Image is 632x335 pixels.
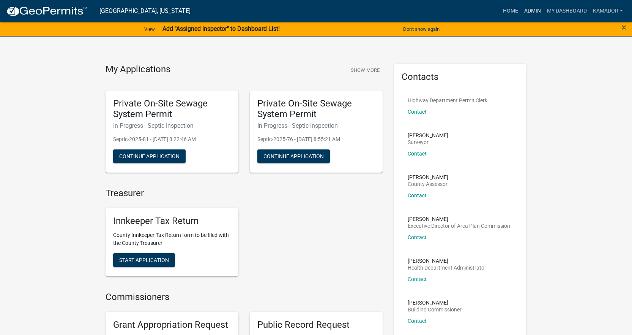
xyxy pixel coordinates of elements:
p: County Assessor [408,181,448,187]
p: [PERSON_NAME] [408,216,510,222]
h4: Treasurer [106,188,383,199]
p: [PERSON_NAME] [408,133,448,138]
a: Contact [408,151,427,157]
p: Executive Director of Area Plan Commission [408,223,510,229]
a: My Dashboard [544,4,590,18]
a: View [141,23,158,35]
h5: Private On-Site Sewage System Permit [113,98,231,120]
a: Home [500,4,521,18]
a: Contact [408,192,427,198]
button: Close [621,23,626,32]
span: × [621,22,626,33]
h6: In Progress - Septic Inspection [257,122,375,129]
p: Building Commissioner [408,307,462,312]
a: Contact [408,234,427,240]
a: Contact [408,276,427,282]
button: Start Application [113,253,175,267]
button: Continue Application [257,149,330,163]
p: Highway Department Permit Clerk [408,98,487,103]
p: Septic-2025-76 - [DATE] 8:55:21 AM [257,135,375,143]
button: Don't show again [400,23,443,35]
p: Septic-2025-81 - [DATE] 8:22:46 AM [113,135,231,143]
h5: Contacts [402,71,519,83]
button: Continue Application [113,149,186,163]
h5: Private On-Site Sewage System Permit [257,98,375,120]
a: Kamador [590,4,626,18]
h4: My Applications [106,64,170,75]
a: Contact [408,109,427,115]
a: Admin [521,4,544,18]
h6: In Progress - Septic Inspection [113,122,231,129]
p: County Innkeeper Tax Return form to be filed with the County Treasurer [113,231,231,247]
button: Show More [348,64,383,76]
h5: Grant Appropriation Request [113,319,231,330]
p: Surveyor [408,140,448,145]
a: [GEOGRAPHIC_DATA], [US_STATE] [99,5,191,17]
p: [PERSON_NAME] [408,300,462,305]
h5: Public Record Request [257,319,375,330]
p: Health Department Administrator [408,265,486,270]
a: Contact [408,318,427,324]
h4: Commissioners [106,292,383,303]
h5: Innkeeper Tax Return [113,216,231,227]
strong: Add "Assigned Inspector" to Dashboard List! [162,25,280,32]
span: Start Application [119,257,169,263]
p: [PERSON_NAME] [408,258,486,264]
p: [PERSON_NAME] [408,175,448,180]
